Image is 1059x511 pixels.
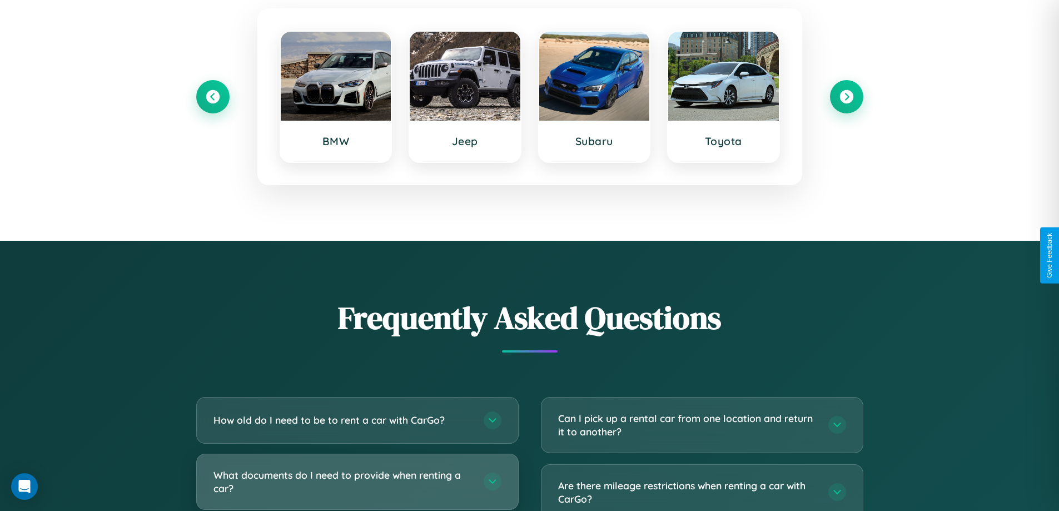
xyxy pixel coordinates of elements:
h2: Frequently Asked Questions [196,296,863,339]
h3: BMW [292,135,380,148]
div: Give Feedback [1046,233,1053,278]
h3: Toyota [679,135,768,148]
h3: Are there mileage restrictions when renting a car with CarGo? [558,479,817,506]
div: Open Intercom Messenger [11,473,38,500]
h3: Can I pick up a rental car from one location and return it to another? [558,411,817,439]
h3: Subaru [550,135,639,148]
h3: Jeep [421,135,509,148]
h3: What documents do I need to provide when renting a car? [213,468,473,495]
h3: How old do I need to be to rent a car with CarGo? [213,413,473,427]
